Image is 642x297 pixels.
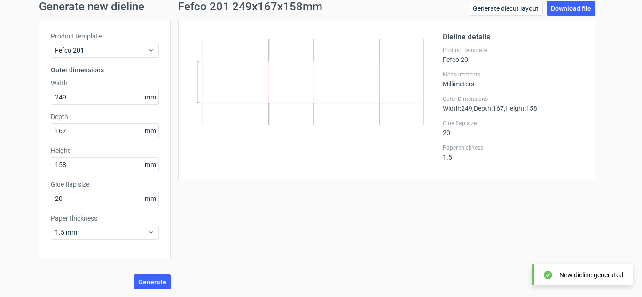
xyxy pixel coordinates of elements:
[51,65,159,75] h3: Outer dimensions
[51,146,159,155] label: Height
[51,180,159,189] label: Glue flap size
[142,124,158,138] span: mm
[443,31,584,43] h2: Dieline details
[443,46,584,54] label: Product template
[51,213,159,223] label: Paper thickness
[443,46,584,63] div: Fefco 201
[443,71,584,88] div: Millimeters
[55,228,148,237] span: 1.5 mm
[134,274,171,289] button: Generate
[178,1,322,12] h1: Fefco 201 249x167x158mm
[547,1,595,16] a: Download file
[443,95,584,103] label: Outer Dimensions
[472,105,504,112] span: , Depth : 167
[142,158,158,172] span: mm
[142,90,158,104] span: mm
[443,120,584,127] label: Glue flap size
[443,144,584,161] div: 1.5
[51,78,159,88] label: Width
[142,191,158,206] span: mm
[559,270,623,280] div: New dieline generated
[469,1,543,16] a: Generate diecut layout
[55,46,148,55] span: Fefco 201
[443,144,584,152] label: Paper thickness
[138,279,166,285] span: Generate
[51,31,159,41] label: Product template
[51,112,159,122] label: Depth
[504,105,537,112] span: , Height : 158
[443,71,584,78] label: Measurements
[39,1,603,12] h1: Generate new dieline
[443,105,472,112] span: Width : 249
[443,120,584,137] div: 20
